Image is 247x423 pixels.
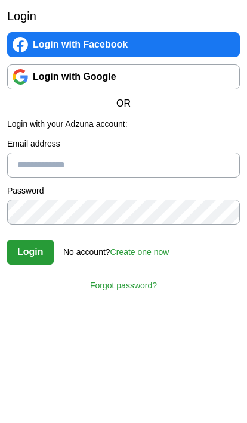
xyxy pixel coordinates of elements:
[7,32,240,57] a: Login with Facebook
[7,138,240,150] label: Email address
[109,97,138,111] span: OR
[7,185,240,197] label: Password
[7,240,54,265] button: Login
[7,272,240,292] a: Forgot password?
[110,247,169,257] a: Create one now
[7,118,240,130] p: Login with your Adzuna account:
[7,7,240,25] h2: Login
[63,239,169,259] div: No account?
[7,64,240,89] a: Login with Google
